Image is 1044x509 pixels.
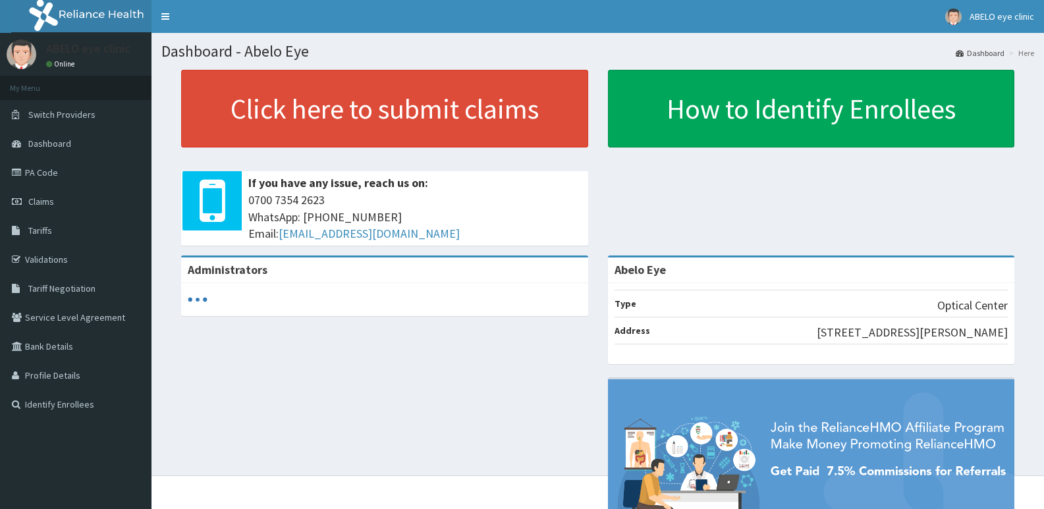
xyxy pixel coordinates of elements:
[28,196,54,207] span: Claims
[956,47,1004,59] a: Dashboard
[970,11,1034,22] span: ABELO eye clinic
[46,43,130,55] p: ABELO eye clinic
[1006,47,1034,59] li: Here
[181,70,588,147] a: Click here to submit claims
[615,262,666,277] strong: Abelo Eye
[248,175,428,190] b: If you have any issue, reach us on:
[615,325,650,336] b: Address
[817,324,1008,341] p: [STREET_ADDRESS][PERSON_NAME]
[28,282,96,294] span: Tariff Negotiation
[248,192,582,242] span: 0700 7354 2623 WhatsApp: [PHONE_NUMBER] Email:
[7,40,36,69] img: User Image
[188,290,207,309] svg: audio-loading
[161,43,1034,60] h1: Dashboard - Abelo Eye
[937,297,1008,314] p: Optical Center
[608,70,1015,147] a: How to Identify Enrollees
[279,226,460,241] a: [EMAIL_ADDRESS][DOMAIN_NAME]
[945,9,962,25] img: User Image
[28,225,52,236] span: Tariffs
[28,109,96,121] span: Switch Providers
[188,262,267,277] b: Administrators
[46,59,78,68] a: Online
[28,138,71,149] span: Dashboard
[615,298,636,309] b: Type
